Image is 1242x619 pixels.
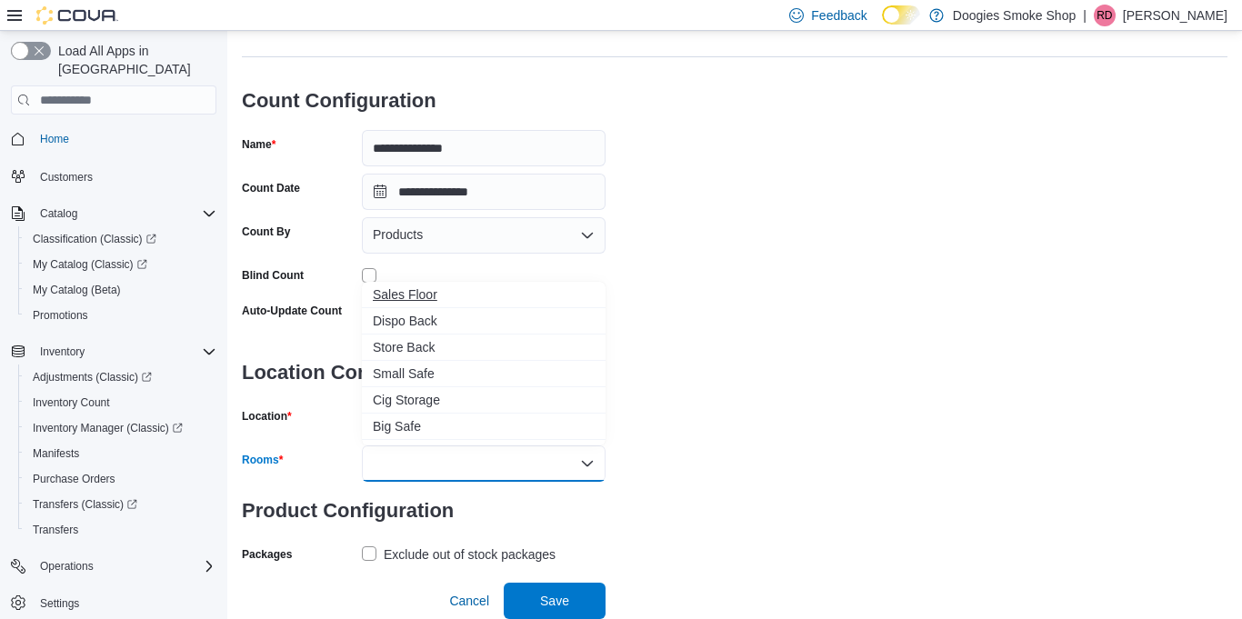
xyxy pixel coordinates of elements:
button: Operations [4,554,224,579]
span: Adjustments (Classic) [25,366,216,388]
button: Customers [4,163,224,189]
button: Inventory Count [18,390,224,415]
button: Promotions [18,303,224,328]
img: Cova [36,6,118,25]
label: Count By [242,225,290,239]
span: My Catalog (Beta) [33,283,121,297]
a: Adjustments (Classic) [25,366,159,388]
span: Transfers [33,523,78,537]
button: Catalog [33,203,85,225]
span: Inventory Manager (Classic) [25,417,216,439]
span: Inventory Count [33,395,110,410]
span: Sales Floor [373,285,595,304]
button: Inventory [33,341,92,363]
button: Settings [4,590,224,616]
div: Ryan Dunshee [1094,5,1116,26]
button: Close list of options [580,456,595,471]
span: RD [1097,5,1112,26]
span: Load All Apps in [GEOGRAPHIC_DATA] [51,42,216,78]
span: My Catalog (Classic) [25,254,216,275]
span: Classification (Classic) [25,228,216,250]
div: Choose from the following options [362,282,606,440]
button: Purchase Orders [18,466,224,492]
button: Sales Floor [362,282,606,308]
button: Transfers [18,517,224,543]
span: Manifests [33,446,79,461]
span: Feedback [811,6,866,25]
a: Transfers (Classic) [18,492,224,517]
span: My Catalog (Classic) [33,257,147,272]
span: Transfers [25,519,216,541]
h3: Location Configuration [242,344,606,402]
span: Home [40,132,69,146]
a: Customers [33,166,100,188]
a: My Catalog (Classic) [18,252,224,277]
label: Auto-Update Count [242,304,342,318]
button: Operations [33,555,101,577]
span: Settings [40,596,79,611]
input: Press the down key to open a popover containing a calendar. [362,174,606,210]
span: My Catalog (Beta) [25,279,216,301]
span: Inventory Manager (Classic) [33,421,183,435]
a: Inventory Manager (Classic) [25,417,190,439]
span: Inventory Count [25,392,216,414]
div: Blind Count [242,268,304,283]
a: Promotions [25,305,95,326]
span: Store Back [373,338,595,356]
span: Transfers (Classic) [25,494,216,515]
span: Purchase Orders [33,472,115,486]
a: My Catalog (Classic) [25,254,155,275]
a: Home [33,128,76,150]
a: Inventory Manager (Classic) [18,415,224,441]
button: Catalog [4,201,224,226]
input: Dark Mode [882,5,920,25]
a: Classification (Classic) [18,226,224,252]
button: My Catalog (Beta) [18,277,224,303]
label: Packages [242,547,292,562]
label: Location [242,409,292,424]
button: Cancel [442,583,496,619]
button: Save [504,583,606,619]
span: Customers [40,170,93,185]
span: Promotions [25,305,216,326]
a: Transfers [25,519,85,541]
span: Small Safe [373,364,595,383]
div: Exclude out of stock packages [384,544,556,565]
span: Manifests [25,443,216,464]
a: Classification (Classic) [25,228,164,250]
span: Cancel [449,592,489,610]
label: Count Date [242,181,300,195]
button: Store Back [362,334,606,361]
p: Doogies Smoke Shop [953,5,1076,26]
a: Transfers (Classic) [25,494,145,515]
span: Settings [33,592,216,614]
label: Rooms [242,453,283,467]
p: [PERSON_NAME] [1123,5,1227,26]
button: Inventory [4,339,224,364]
p: | [1083,5,1087,26]
span: Operations [40,559,94,574]
span: Products [373,224,423,245]
a: Adjustments (Classic) [18,364,224,390]
span: Home [33,127,216,150]
a: Purchase Orders [25,468,123,490]
span: Dispo Back [373,312,595,330]
span: Promotions [33,308,88,323]
a: Settings [33,593,86,614]
h3: Product Configuration [242,482,606,540]
span: Big Safe [373,417,595,435]
span: Inventory [33,341,216,363]
span: Adjustments (Classic) [33,370,152,384]
span: Customers [33,165,216,187]
button: Small Safe [362,361,606,387]
span: Cig Storage [373,391,595,409]
span: Transfers (Classic) [33,497,137,512]
button: Home [4,125,224,152]
a: Manifests [25,443,86,464]
button: Dispo Back [362,308,606,334]
span: Save [540,592,569,610]
span: Operations [33,555,216,577]
span: Catalog [33,203,216,225]
button: Manifests [18,441,224,466]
